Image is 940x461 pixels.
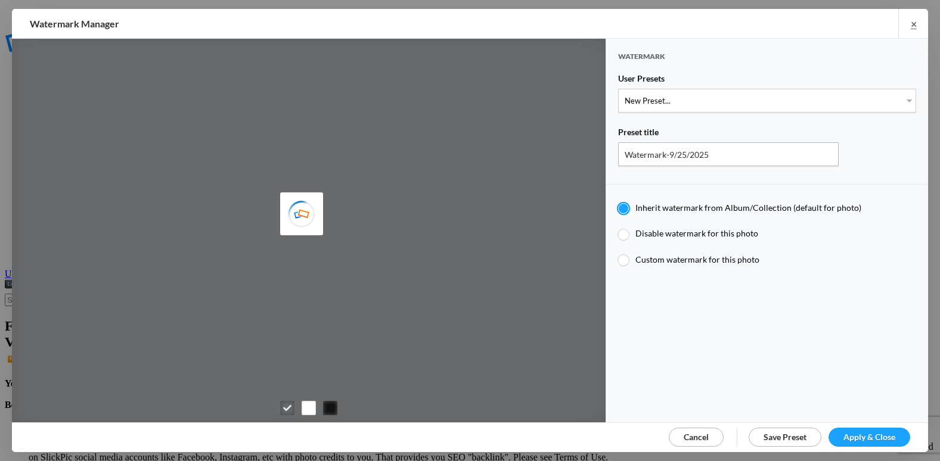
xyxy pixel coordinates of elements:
[843,432,895,442] span: Apply & Close
[618,73,665,89] span: User Presets
[635,203,861,213] span: Inherit watermark from Album/Collection (default for photo)
[669,428,724,447] a: Cancel
[618,52,665,71] span: Watermark
[618,142,839,166] input: Name for your Watermark Preset
[749,428,821,447] a: Save Preset
[684,432,709,442] span: Cancel
[618,127,659,142] span: Preset title
[635,228,758,238] span: Disable watermark for this photo
[898,9,928,38] a: ×
[764,432,806,442] span: Save Preset
[635,254,759,264] span: Custom watermark for this photo
[30,9,598,39] h2: Watermark Manager
[829,428,910,447] a: Apply & Close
